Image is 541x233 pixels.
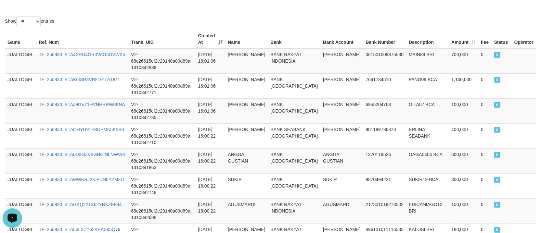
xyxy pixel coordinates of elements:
[406,148,449,173] td: GAGA0404 BCA
[129,30,196,48] th: Trans. UID
[129,148,196,173] td: V2-68c26615ef2e29140a09d89a-1310841863
[449,30,478,48] th: Amount: activate to sort column ascending
[449,148,478,173] td: 600,000
[5,173,36,198] td: JUALTOGEL
[449,98,478,123] td: 100,000
[478,30,491,48] th: Fee
[449,48,478,74] td: 700,000
[320,73,363,98] td: [PERSON_NAME]
[39,77,120,82] a: TF_250930_STAK6ISR3VR81015YDG1
[196,173,225,198] td: [DATE] 16:00:22
[39,202,122,207] a: TF_250930_STAGKQ221X62YNKZFF84
[268,148,321,173] td: BANK [GEOGRAPHIC_DATA]
[268,173,321,198] td: BANK [GEOGRAPHIC_DATA]
[406,48,449,74] td: MAIN89 BRI
[39,177,124,182] a: TF_250930_STAMWKRJ2KIFDN0YZM3U
[494,52,501,58] span: SUCCESS
[363,123,406,148] td: 901199736373
[196,48,225,74] td: [DATE] 16:01:06
[225,98,268,123] td: [PERSON_NAME]
[478,98,491,123] td: 0
[320,98,363,123] td: [PERSON_NAME]
[5,148,36,173] td: JUALTOGEL
[225,198,268,223] td: AGUSMARDI
[494,177,501,183] span: SUCCESS
[39,127,124,132] a: TF_250930_STAOHYU91FSDPMK5K5SB
[268,198,321,223] td: BANK RAKYAT INDONESIA
[5,98,36,123] td: JUALTOGEL
[129,198,196,223] td: V2-68c26615ef2e29140a09d89a-1310842688
[39,152,125,157] a: TF_250930_STA0D3GZV3GHCINLNWW3
[5,198,36,223] td: JUALTOGEL
[5,73,36,98] td: JUALTOGEL
[494,152,501,158] span: SUCCESS
[492,30,512,48] th: Status
[478,73,491,98] td: 0
[5,123,36,148] td: JUALTOGEL
[320,148,363,173] td: ANGGA GUSTIAN
[363,73,406,98] td: 7641784510
[225,30,268,48] th: Name
[363,30,406,48] th: Bank Number
[129,173,196,198] td: V2-68c26615ef2e29140a09d89a-1310842748
[406,123,449,148] td: ERLINA SEABANK
[494,127,501,133] span: SUCCESS
[449,73,478,98] td: 1,100,000
[406,173,449,198] td: SUKIR19 BCA
[268,73,321,98] td: BANK [GEOGRAPHIC_DATA]
[363,98,406,123] td: 6955204763
[129,48,196,74] td: V2-68c26615ef2e29140a09d89a-1310842839
[129,73,196,98] td: V2-68c26615ef2e29140a09d89a-1310842771
[494,77,501,83] span: SUCCESS
[478,173,491,198] td: 0
[320,198,363,223] td: AGUSMARDI
[268,48,321,74] td: BANK RAKYAT INDONESIA
[406,198,449,223] td: EDICANIAGO12 BRI
[225,148,268,173] td: ANGGA GUSTIAN
[196,30,225,48] th: Created At: activate to sort column ascending
[16,17,41,26] select: Showentries
[478,148,491,173] td: 0
[225,173,268,198] td: SUKIR
[363,198,406,223] td: 217301019273502
[478,48,491,74] td: 0
[478,198,491,223] td: 0
[363,48,406,74] td: 061501009875530
[39,102,125,107] a: TF_250930_STAJ9GV71HVNHRRW8KNA
[3,3,22,22] button: Open LiveChat chat widget
[196,148,225,173] td: [DATE] 16:00:22
[5,17,54,26] label: Show entries
[225,123,268,148] td: [PERSON_NAME]
[268,30,321,48] th: Bank
[406,73,449,98] td: PANG09 BCA
[320,48,363,74] td: [PERSON_NAME]
[478,123,491,148] td: 0
[39,52,125,57] a: TF_250930_STA4XRU4GR0V8G5OVWX5
[196,73,225,98] td: [DATE] 16:01:06
[320,123,363,148] td: [PERSON_NAME]
[320,30,363,48] th: Bank Account
[36,30,128,48] th: Ref. Num
[494,227,501,233] span: SUCCESS
[225,73,268,98] td: [PERSON_NAME]
[196,98,225,123] td: [DATE] 16:01:06
[406,30,449,48] th: Description
[449,173,478,198] td: 300,000
[268,123,321,148] td: BANK SEABANK [GEOGRAPHIC_DATA]
[320,173,363,198] td: SUKIR
[512,30,536,48] th: Operator
[129,98,196,123] td: V2-68c26615ef2e29140a09d89a-1310842785
[5,48,36,74] td: JUALTOGEL
[406,98,449,123] td: GILA07 BCA
[449,198,478,223] td: 150,000
[196,123,225,148] td: [DATE] 16:00:22
[363,173,406,198] td: 8870494221
[494,102,501,108] span: SUCCESS
[494,202,501,208] span: SUCCESS
[449,123,478,148] td: 400,000
[129,123,196,148] td: V2-68c26615ef2e29140a09d89a-1310842710
[268,98,321,123] td: BANK [GEOGRAPHIC_DATA]
[196,198,225,223] td: [DATE] 16:00:22
[39,227,120,232] a: TF_250930_STAL6LXZY62KEAX85Q79
[5,30,36,48] th: Game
